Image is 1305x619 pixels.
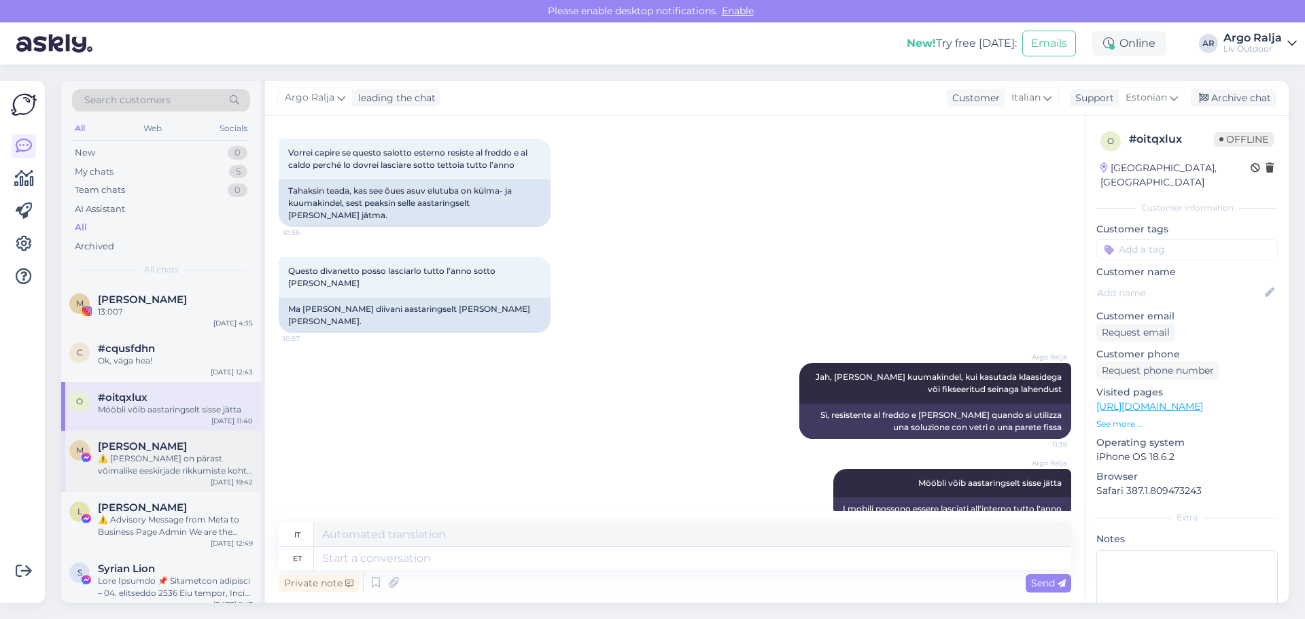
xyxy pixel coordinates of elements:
[98,306,253,318] div: 13:00?
[1016,440,1067,450] span: 11:39
[279,574,359,593] div: Private note
[98,501,187,514] span: Liz Armstrong
[1011,90,1041,105] span: Italian
[907,35,1017,52] div: Try free [DATE]:
[98,294,187,306] span: Maribel Lopez
[98,404,253,416] div: Mööbli võib aastaringselt sisse jätta
[228,146,247,160] div: 0
[228,183,247,197] div: 0
[1096,400,1203,412] a: [URL][DOMAIN_NAME]
[1129,131,1214,147] div: # oitqxlux
[213,599,253,609] div: [DATE] 9:47
[816,372,1064,394] span: Jah, [PERSON_NAME] kuumakindel, kui kasutada klaasidega või fikseeritud seinaga lahendust
[75,240,114,253] div: Archived
[1191,89,1276,107] div: Archive chat
[217,120,250,137] div: Socials
[283,334,334,344] span: 10:57
[285,90,334,105] span: Argo Ralja
[1092,31,1166,56] div: Online
[1126,90,1167,105] span: Estonian
[279,179,551,227] div: Tahaksin teada, kas see õues asuv elutuba on külma- ja kuumakindel, sest peaksin selle aastarings...
[1096,484,1278,498] p: Safari 387.1.809473243
[279,298,551,333] div: Ma [PERSON_NAME] diivani aastaringselt [PERSON_NAME] [PERSON_NAME].
[1097,285,1262,300] input: Add name
[1070,91,1114,105] div: Support
[1223,33,1297,54] a: Argo RaljaLiv Outdoor
[84,93,171,107] span: Search customers
[98,575,253,599] div: Lore Ipsumdo 📌 Sitametcon adipisci – 04. elitseddo 2536 Eiu tempor, Incid utlabo etdol magn aliqu...
[77,347,83,357] span: c
[1096,309,1278,323] p: Customer email
[1022,31,1076,56] button: Emails
[1096,361,1219,380] div: Request phone number
[211,477,253,487] div: [DATE] 19:42
[1214,132,1274,147] span: Offline
[98,563,155,575] span: Syrian Lion
[213,318,253,328] div: [DATE] 4:35
[11,92,37,118] img: Askly Logo
[1016,458,1067,468] span: Argo Ralja
[1016,352,1067,362] span: Argo Ralja
[1096,265,1278,279] p: Customer name
[353,91,436,105] div: leading the chat
[75,202,125,216] div: AI Assistant
[1096,239,1278,260] input: Add a tag
[77,567,82,578] span: S
[799,404,1071,439] div: Sì, resistente al freddo e [PERSON_NAME] quando si utilizza una soluzione con vetri o una parete ...
[98,453,253,477] div: ⚠️ [PERSON_NAME] on pärast võimalike eeskirjade rikkumiste kohta käivat teavitust lisatud ajutist...
[144,264,179,276] span: All chats
[283,228,334,238] span: 10:56
[76,298,84,308] span: M
[907,37,936,50] b: New!
[1223,43,1282,54] div: Liv Outdoor
[141,120,164,137] div: Web
[229,165,247,179] div: 5
[1096,418,1278,430] p: See more ...
[718,5,758,17] span: Enable
[98,440,187,453] span: Massimo Poggiali
[75,221,87,234] div: All
[1096,436,1278,450] p: Operating system
[918,478,1062,488] span: Mööbli võib aastaringselt sisse jätta
[75,146,95,160] div: New
[1199,34,1218,53] div: AR
[76,396,83,406] span: o
[75,165,114,179] div: My chats
[76,445,84,455] span: M
[1223,33,1282,43] div: Argo Ralja
[98,514,253,538] div: ⚠️ Advisory Message from Meta to Business Page Admin We are the Meta Community Care Division. Fol...
[293,547,302,570] div: et
[211,538,253,548] div: [DATE] 12:49
[98,355,253,367] div: Ok, väga hea!
[1096,450,1278,464] p: iPhone OS 18.6.2
[1096,385,1278,400] p: Visited pages
[288,147,529,170] span: Vorrei capire se questo salotto esterno resiste al freddo e al caldo perché lo dovrei lasciare so...
[77,506,82,516] span: L
[1096,222,1278,236] p: Customer tags
[947,91,1000,105] div: Customer
[72,120,88,137] div: All
[98,342,155,355] span: #cqusfdhn
[1096,532,1278,546] p: Notes
[1096,202,1278,214] div: Customer information
[75,183,125,197] div: Team chats
[211,416,253,426] div: [DATE] 11:40
[294,523,300,546] div: it
[1096,347,1278,361] p: Customer phone
[98,391,147,404] span: #oitqxlux
[1096,470,1278,484] p: Browser
[1031,577,1066,589] span: Send
[833,497,1071,520] div: I mobili possono essere lasciati all'interno tutto l'anno
[1107,136,1114,146] span: o
[288,266,498,288] span: Questo divanetto posso lasciarlo tutto l’anno sotto [PERSON_NAME]
[1096,323,1175,342] div: Request email
[211,367,253,377] div: [DATE] 12:43
[1100,161,1251,190] div: [GEOGRAPHIC_DATA], [GEOGRAPHIC_DATA]
[1096,512,1278,524] div: Extra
